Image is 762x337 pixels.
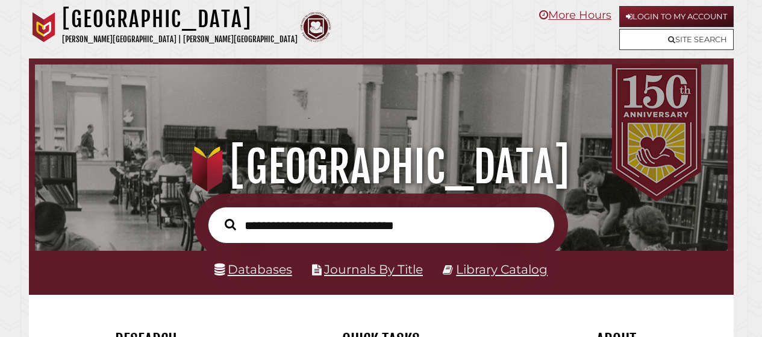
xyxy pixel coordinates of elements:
p: [PERSON_NAME][GEOGRAPHIC_DATA] | [PERSON_NAME][GEOGRAPHIC_DATA] [62,33,298,46]
h1: [GEOGRAPHIC_DATA] [62,6,298,33]
img: Calvin University [29,12,59,42]
a: More Hours [539,8,611,22]
button: Search [219,216,242,233]
img: Calvin Theological Seminary [301,12,331,42]
a: Journals By Title [324,262,423,277]
i: Search [225,218,236,230]
a: Library Catalog [456,262,548,277]
a: Login to My Account [619,6,734,27]
a: Site Search [619,29,734,50]
a: Databases [214,262,292,277]
h1: [GEOGRAPHIC_DATA] [46,140,716,194]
